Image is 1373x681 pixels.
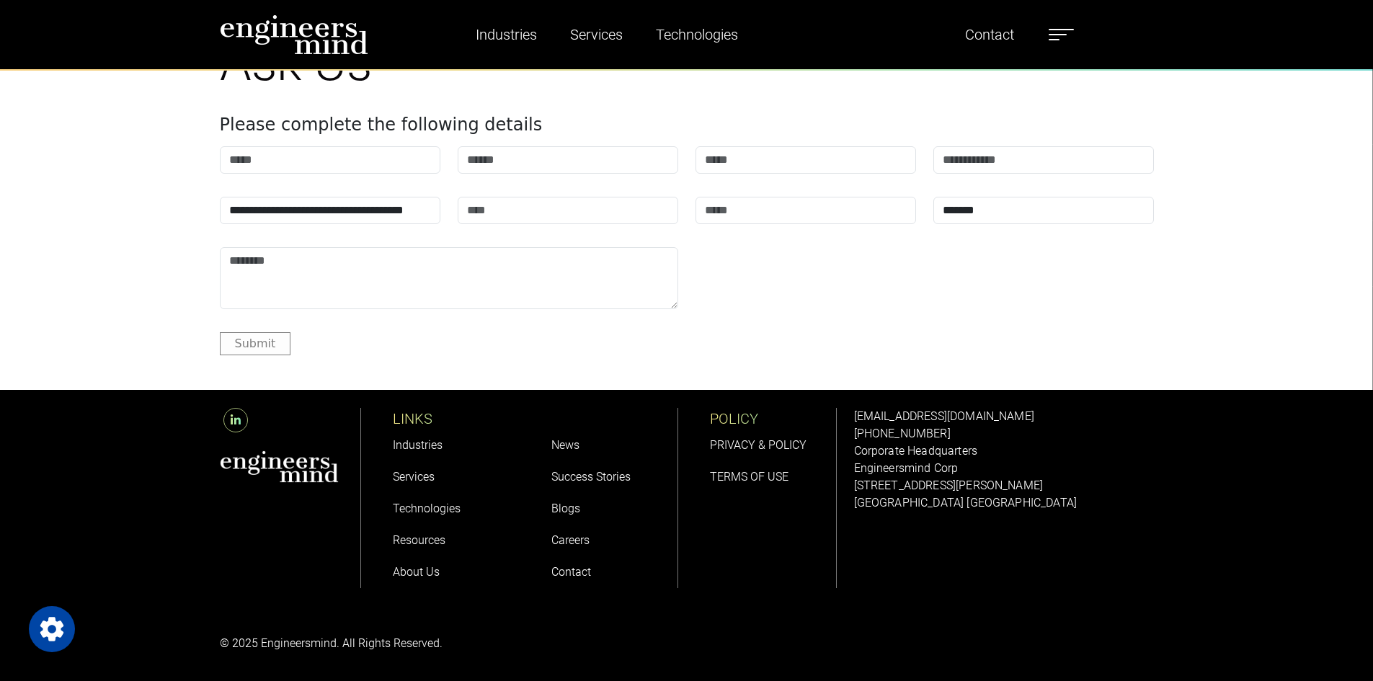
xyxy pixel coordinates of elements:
a: Industries [393,438,443,452]
a: Resources [393,533,445,547]
p: © 2025 Engineersmind. All Rights Reserved. [220,635,678,652]
a: [PHONE_NUMBER] [854,427,951,440]
h4: Please complete the following details [220,115,1154,135]
a: [EMAIL_ADDRESS][DOMAIN_NAME] [854,409,1034,423]
img: aws [220,450,339,483]
a: PRIVACY & POLICY [710,438,807,452]
a: Contact [551,565,591,579]
a: Blogs [551,502,580,515]
p: POLICY [710,408,836,429]
p: LINKS [393,408,520,429]
a: News [551,438,579,452]
p: Corporate Headquarters [854,442,1154,460]
a: Industries [470,18,543,51]
a: Careers [551,533,590,547]
a: Technologies [650,18,744,51]
p: [GEOGRAPHIC_DATA] [GEOGRAPHIC_DATA] [854,494,1154,512]
a: Success Stories [551,470,631,484]
a: Services [564,18,628,51]
p: [STREET_ADDRESS][PERSON_NAME] [854,477,1154,494]
iframe: reCAPTCHA [696,247,915,303]
a: Services [393,470,435,484]
img: logo [220,14,368,55]
a: About Us [393,565,440,579]
button: Submit [220,332,291,355]
p: Engineersmind Corp [854,460,1154,477]
a: Technologies [393,502,461,515]
a: Contact [959,18,1020,51]
a: TERMS OF USE [710,470,788,484]
a: LinkedIn [220,414,252,427]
